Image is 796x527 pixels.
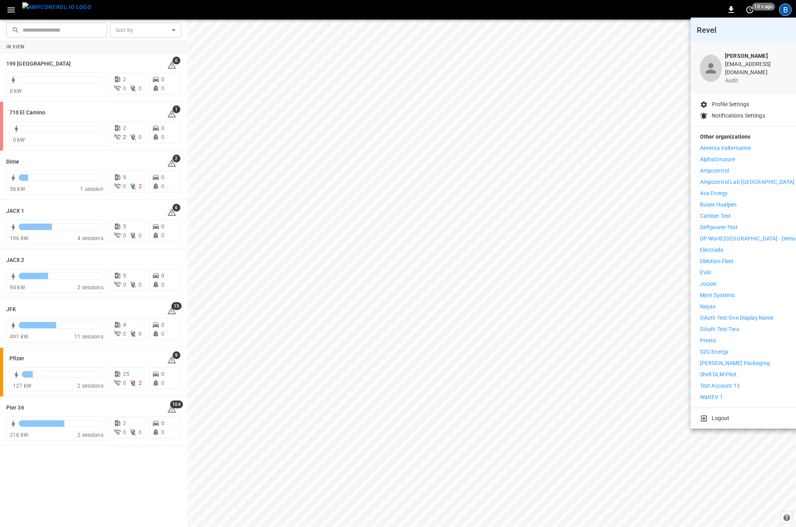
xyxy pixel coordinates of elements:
[700,348,728,356] p: S2G Energy
[700,189,728,198] p: Ava Energy
[700,257,734,265] p: eMotion Fleet
[700,336,716,345] p: Presto
[700,133,796,144] p: Other organizations
[700,155,735,164] p: AlphaStruxure
[700,201,737,209] p: Buses Hualpen
[700,235,796,243] p: DP World [GEOGRAPHIC_DATA] - Demo
[700,303,716,311] p: Nayax
[700,291,735,299] p: Mynt Systems
[700,212,731,220] p: Camber Test
[712,414,730,422] p: Logout
[725,77,796,85] p: audit
[700,55,722,82] div: profile-icon
[700,144,751,152] p: Aeversa Valternative
[700,223,738,231] p: Deftpower-Test
[700,314,774,322] p: OAuth Test One Display Name
[700,167,729,175] p: Ampcontrol
[700,178,794,186] p: Ampcontrol Lab [GEOGRAPHIC_DATA]
[700,382,740,390] p: Test Account 13
[700,370,737,379] p: Shell DLM Pilot
[700,393,723,401] p: WattEV 1
[700,246,723,254] p: Electrada
[700,280,717,288] p: Jooser
[725,60,796,77] p: [EMAIL_ADDRESS][DOMAIN_NAME]
[712,112,765,120] p: Notifications Settings
[700,359,770,367] p: [PERSON_NAME] Packaging
[712,100,749,109] p: Profile Settings
[725,53,768,59] b: [PERSON_NAME]
[700,325,739,333] p: OAuth Test Two
[700,269,712,277] p: EVAI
